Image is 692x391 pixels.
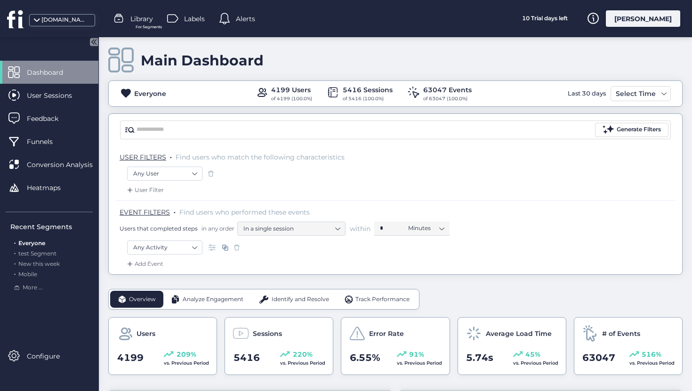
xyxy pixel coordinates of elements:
[27,183,75,193] span: Heatmaps
[27,351,74,361] span: Configure
[595,123,668,137] button: Generate Filters
[23,283,43,292] span: More ...
[280,360,325,366] span: vs. Previous Period
[606,10,680,27] div: [PERSON_NAME]
[133,240,196,255] nz-select-item: Any Activity
[397,360,442,366] span: vs. Previous Period
[136,24,162,30] span: For Segments
[27,90,86,101] span: User Sessions
[125,185,164,195] div: User Filter
[27,160,107,170] span: Conversion Analysis
[423,85,472,95] div: 63047 Events
[177,349,196,359] span: 209%
[423,95,472,103] div: of 63047 (100.0%)
[509,10,580,27] div: 10 Trial days left
[174,206,176,215] span: .
[133,167,196,181] nz-select-item: Any User
[18,260,60,267] span: New this week
[293,349,313,359] span: 220%
[200,224,234,232] span: in any order
[271,85,312,95] div: 4199 Users
[642,349,661,359] span: 516%
[41,16,89,24] div: [DOMAIN_NAME]
[18,271,37,278] span: Mobile
[271,95,312,103] div: of 4199 (100.0%)
[253,328,282,339] span: Sessions
[129,295,156,304] span: Overview
[355,295,410,304] span: Track Performance
[629,360,675,366] span: vs. Previous Period
[120,208,170,216] span: EVENT FILTERS
[14,238,16,247] span: .
[14,269,16,278] span: .
[183,295,243,304] span: Analyze Engagement
[10,222,93,232] div: Recent Segments
[164,360,209,366] span: vs. Previous Period
[18,239,45,247] span: Everyone
[130,14,153,24] span: Library
[350,351,380,365] span: 6.55%
[513,360,558,366] span: vs. Previous Period
[117,351,144,365] span: 4199
[602,328,640,339] span: # of Events
[369,328,404,339] span: Error Rate
[137,328,155,339] span: Users
[486,328,552,339] span: Average Load Time
[409,349,424,359] span: 91%
[613,88,658,99] div: Select Time
[176,153,345,161] span: Find users who match the following characteristics
[243,222,339,236] nz-select-item: In a single session
[125,259,163,269] div: Add Event
[120,224,198,232] span: Users that completed steps
[170,151,172,160] span: .
[343,85,393,95] div: 5416 Sessions
[27,136,67,147] span: Funnels
[27,67,77,78] span: Dashboard
[18,250,56,257] span: test Segment
[272,295,329,304] span: Identify and Resolve
[184,14,205,24] span: Labels
[134,88,166,99] div: Everyone
[565,86,608,101] div: Last 30 days
[120,153,166,161] span: USER FILTERS
[525,349,540,359] span: 45%
[408,221,444,235] nz-select-item: Minutes
[236,14,255,24] span: Alerts
[350,224,370,233] span: within
[14,258,16,267] span: .
[617,125,661,134] div: Generate Filters
[343,95,393,103] div: of 5416 (100.0%)
[582,351,615,365] span: 63047
[27,113,72,124] span: Feedback
[233,351,260,365] span: 5416
[179,208,310,216] span: Find users who performed these events
[466,351,493,365] span: 5.74s
[141,52,264,69] div: Main Dashboard
[14,248,16,257] span: .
